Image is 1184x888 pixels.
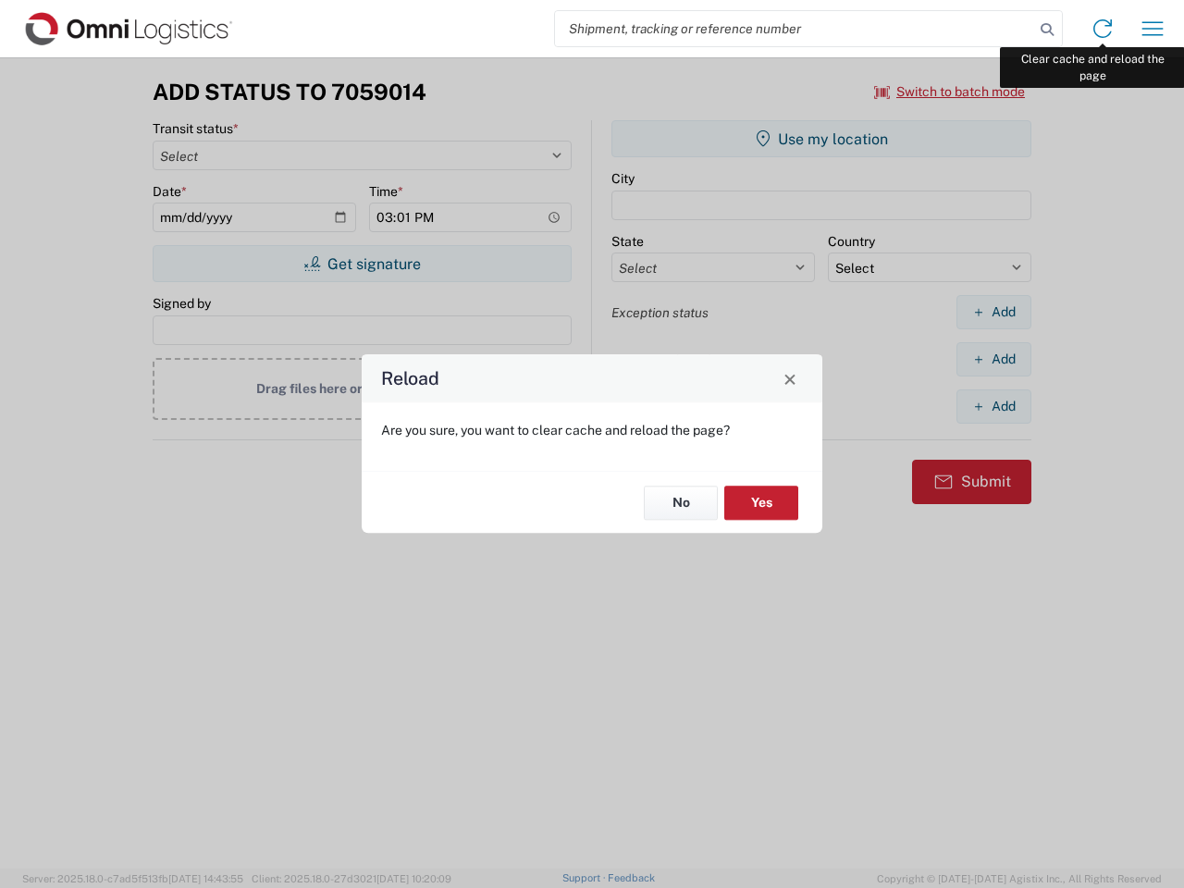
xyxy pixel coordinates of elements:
h4: Reload [381,365,439,392]
button: No [644,486,718,520]
button: Close [777,365,803,391]
p: Are you sure, you want to clear cache and reload the page? [381,422,803,438]
button: Yes [724,486,798,520]
input: Shipment, tracking or reference number [555,11,1034,46]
